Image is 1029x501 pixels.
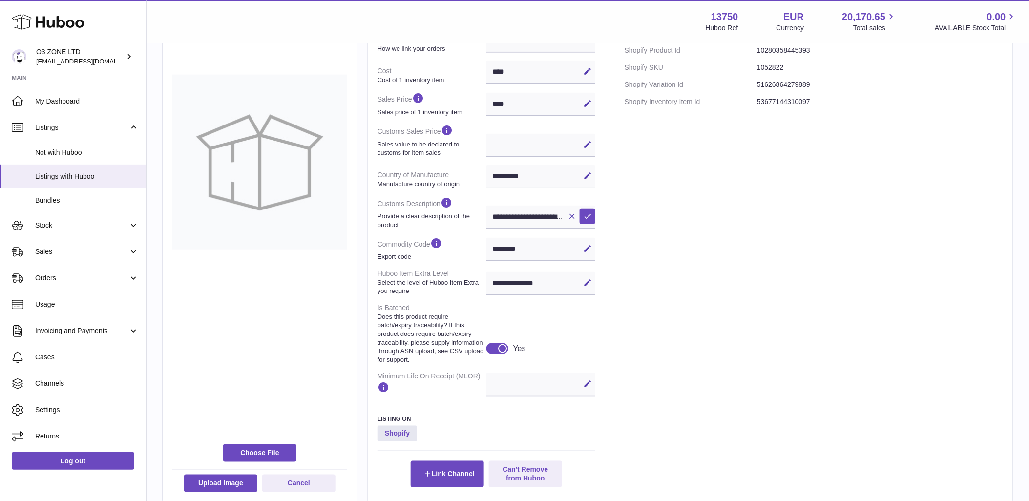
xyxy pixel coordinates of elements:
[842,10,885,23] span: 20,170.65
[757,42,1003,59] dd: 10280358445393
[12,452,134,470] a: Log out
[35,300,139,309] span: Usage
[35,148,139,157] span: Not with Huboo
[378,31,486,57] dt: Item SKU
[35,196,139,205] span: Bundles
[172,75,347,250] img: no-photo-large.jpg
[378,180,484,188] strong: Manufacture country of origin
[36,47,124,66] div: O3 ZONE LTD
[625,59,757,76] dt: Shopify SKU
[783,10,804,23] strong: EUR
[35,273,128,283] span: Orders
[777,23,804,33] div: Currency
[262,475,336,492] button: Cancel
[378,140,484,157] strong: Sales value to be declared to customs for item sales
[378,76,484,84] strong: Cost of 1 inventory item
[35,123,128,132] span: Listings
[35,379,139,388] span: Channels
[184,475,257,492] button: Upload Image
[378,167,486,192] dt: Country of Manufacture
[757,76,1003,93] dd: 51626864279889
[625,93,757,110] dt: Shopify Inventory Item Id
[378,415,595,423] h3: Listing On
[378,233,486,265] dt: Commodity Code
[378,265,486,299] dt: Huboo Item Extra Level
[36,57,144,65] span: [EMAIL_ADDRESS][DOMAIN_NAME]
[757,59,1003,76] dd: 1052822
[378,88,486,120] dt: Sales Price
[757,93,1003,110] dd: 53677144310097
[489,461,562,487] button: Can't Remove from Huboo
[35,432,139,441] span: Returns
[513,343,526,354] div: Yes
[35,97,139,106] span: My Dashboard
[711,10,738,23] strong: 13750
[935,23,1017,33] span: AVAILABLE Stock Total
[378,44,484,53] strong: How we link your orders
[378,313,484,364] strong: Does this product require batch/expiry traceability? If this product does require batch/expiry tr...
[625,76,757,93] dt: Shopify Variation Id
[378,252,484,261] strong: Export code
[378,120,486,161] dt: Customs Sales Price
[223,444,296,462] span: Choose File
[935,10,1017,33] a: 0.00 AVAILABLE Stock Total
[378,426,417,441] strong: Shopify
[378,278,484,295] strong: Select the level of Huboo Item Extra you require
[378,108,484,117] strong: Sales price of 1 inventory item
[35,247,128,256] span: Sales
[378,299,486,368] dt: Is Batched
[35,326,128,335] span: Invoicing and Payments
[35,221,128,230] span: Stock
[378,63,486,88] dt: Cost
[35,405,139,415] span: Settings
[378,192,486,233] dt: Customs Description
[625,42,757,59] dt: Shopify Product Id
[853,23,897,33] span: Total sales
[411,461,484,487] button: Link Channel
[987,10,1006,23] span: 0.00
[35,172,139,181] span: Listings with Huboo
[378,212,484,229] strong: Provide a clear description of the product
[378,368,486,400] dt: Minimum Life On Receipt (MLOR)
[842,10,897,33] a: 20,170.65 Total sales
[35,353,139,362] span: Cases
[12,49,26,64] img: hello@o3zoneltd.co.uk
[706,23,738,33] div: Huboo Ref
